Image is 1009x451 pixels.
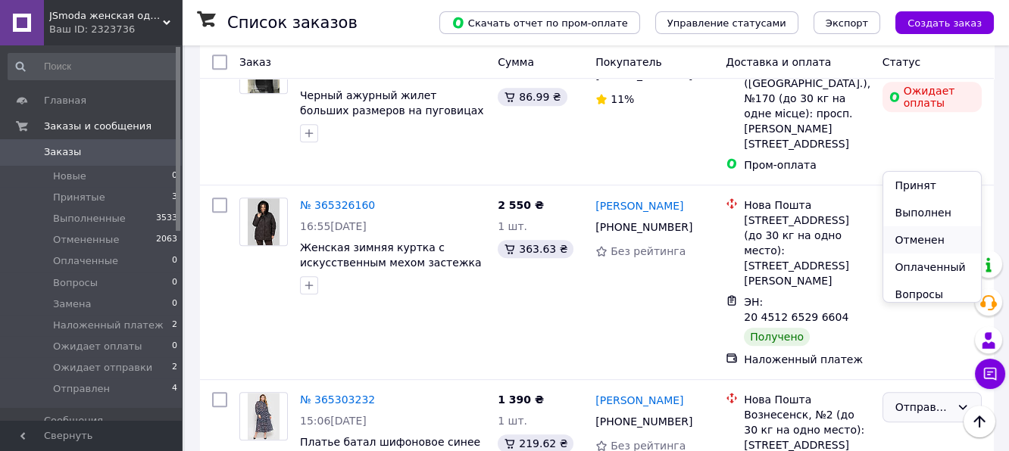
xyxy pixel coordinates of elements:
span: 2 [172,361,177,375]
span: Покупатель [595,56,662,68]
div: [STREET_ADDRESS] (до 30 кг на одно место): [STREET_ADDRESS][PERSON_NAME] [744,213,870,288]
a: Женская зимняя куртка с искусственным мехом застежка на молнии и кнопках 54 [300,241,482,284]
span: [PHONE_NUMBER] [595,221,692,233]
img: Фото товару [248,393,280,440]
span: 0 [172,254,177,268]
a: Создать заказ [880,16,994,28]
span: 2 [172,319,177,332]
a: Черный ажурный жилет больших размеров на пуговицах [300,89,484,117]
span: 1 шт. [498,415,527,427]
span: 0 [172,340,177,353]
span: Ожидает отправки [53,361,152,375]
span: ЭН: 20 4512 6529 6604 [744,296,848,323]
li: Оплаченный [883,253,981,281]
a: [PERSON_NAME] [595,198,683,213]
div: Нова Пошта [744,392,870,407]
button: Создать заказ [895,11,994,34]
li: Принят [883,172,981,199]
span: 3 [172,191,177,204]
span: 0 [172,170,177,183]
span: Сумма [498,56,534,68]
div: Нова Пошта [744,198,870,213]
input: Поиск [8,53,179,80]
span: 0 [172,297,177,311]
div: Ваш ID: 2323736 [49,23,182,36]
span: 1 390 ₴ [498,393,544,406]
img: Фото товару [248,198,280,245]
span: Главная [44,94,86,107]
div: Ожидает оплаты [882,82,982,112]
span: 16:55[DATE] [300,220,367,232]
span: Статус [882,56,921,68]
span: Без рейтинга [611,245,686,257]
a: Фото товару [239,198,288,246]
div: [GEOGRAPHIC_DATA] ([GEOGRAPHIC_DATA].), №170 (до 30 кг на одне місце): просп. [PERSON_NAME][STREE... [744,61,870,151]
a: Фото товару [239,392,288,440]
div: Пром-оплата [744,157,870,173]
span: 3533 [156,212,177,225]
h1: Список заказов [227,14,358,32]
a: [PERSON_NAME] [595,393,683,408]
span: Скачать отчет по пром-оплате [451,16,628,30]
span: 1 шт. [498,220,527,232]
div: 86.99 ₴ [498,88,567,106]
div: Получено [744,328,810,346]
span: Сообщения [44,414,103,428]
a: № 365326160 [300,199,375,211]
span: Создать заказ [907,17,982,29]
button: Скачать отчет по пром-оплате [439,11,640,34]
span: Заказ [239,56,271,68]
span: 15:06[DATE] [300,415,367,427]
span: Экспорт [826,17,868,29]
li: Вопросы [883,281,981,308]
a: № 365303232 [300,393,375,406]
span: Замена [53,297,92,311]
li: Отменен [883,226,981,253]
span: 2063 [156,233,177,247]
span: Выполненные [53,212,126,225]
span: Ожидает оплаты [53,340,142,353]
div: 363.63 ₴ [498,240,573,258]
span: Отмененные [53,233,119,247]
div: Наложенный платеж [744,352,870,367]
button: Наверх [964,406,995,437]
span: Оплаченные [53,254,118,268]
span: Наложенный платеж [53,319,164,332]
div: Отправлен [895,399,951,415]
span: Заказы и сообщения [44,120,152,133]
span: JSmoda женская одежда батал [49,9,163,23]
span: Управление статусами [667,17,786,29]
span: Отправлен [53,382,110,396]
span: Заказы [44,145,81,159]
span: 2 550 ₴ [498,199,544,211]
span: [PHONE_NUMBER] [595,415,692,428]
li: Выполнен [883,199,981,226]
span: Доставка и оплата [726,56,831,68]
span: Принятые [53,191,105,204]
button: Чат с покупателем [975,359,1005,389]
button: Управление статусами [655,11,798,34]
span: 4 [172,382,177,396]
span: Новые [53,170,86,183]
button: Экспорт [814,11,880,34]
span: 0 [172,276,177,290]
span: Вопросы [53,276,98,290]
span: 11% [611,93,634,105]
